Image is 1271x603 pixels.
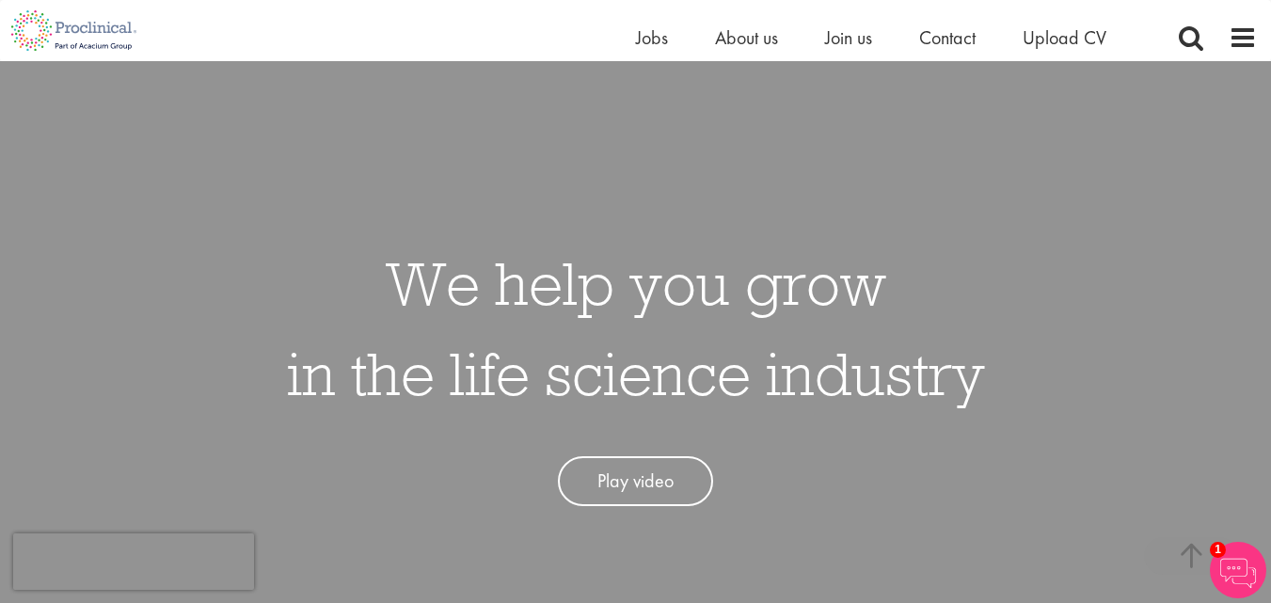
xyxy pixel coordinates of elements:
a: Jobs [636,25,668,50]
span: 1 [1210,542,1226,558]
a: Play video [558,456,713,506]
h1: We help you grow in the life science industry [287,238,985,419]
a: Contact [919,25,976,50]
img: Chatbot [1210,542,1266,598]
a: Join us [825,25,872,50]
a: About us [715,25,778,50]
a: Upload CV [1023,25,1106,50]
